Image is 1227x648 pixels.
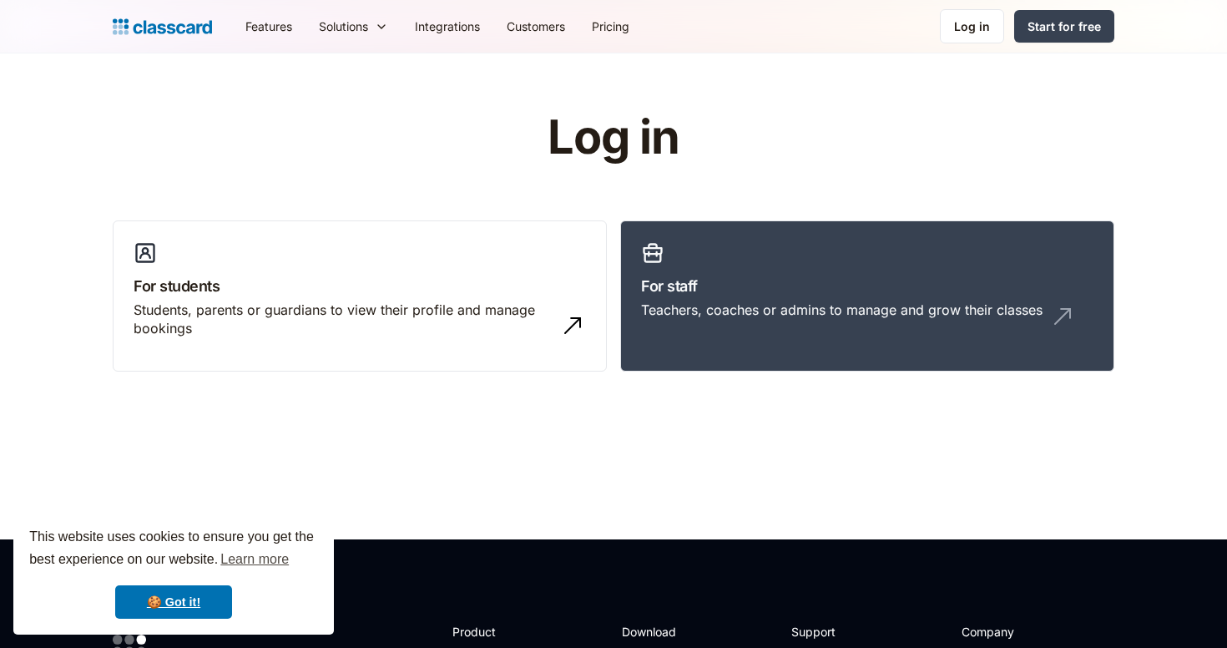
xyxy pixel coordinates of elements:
div: Teachers, coaches or admins to manage and grow their classes [641,301,1043,319]
div: Solutions [319,18,368,35]
h2: Product [452,623,542,640]
h2: Company [962,623,1073,640]
a: dismiss cookie message [115,585,232,619]
a: Pricing [578,8,643,45]
h2: Download [622,623,690,640]
a: For staffTeachers, coaches or admins to manage and grow their classes [620,220,1114,372]
h2: Support [791,623,859,640]
h1: Log in [349,112,879,164]
h3: For staff [641,275,1093,297]
a: Log in [940,9,1004,43]
div: cookieconsent [13,511,334,635]
a: For studentsStudents, parents or guardians to view their profile and manage bookings [113,220,607,372]
span: This website uses cookies to ensure you get the best experience on our website. [29,527,318,572]
a: learn more about cookies [218,547,291,572]
a: Features [232,8,305,45]
a: Start for free [1014,10,1114,43]
a: Customers [493,8,578,45]
a: Integrations [401,8,493,45]
a: home [113,15,212,38]
div: Students, parents or guardians to view their profile and manage bookings [134,301,553,338]
div: Solutions [305,8,401,45]
h3: For students [134,275,586,297]
div: Start for free [1028,18,1101,35]
div: Log in [954,18,990,35]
